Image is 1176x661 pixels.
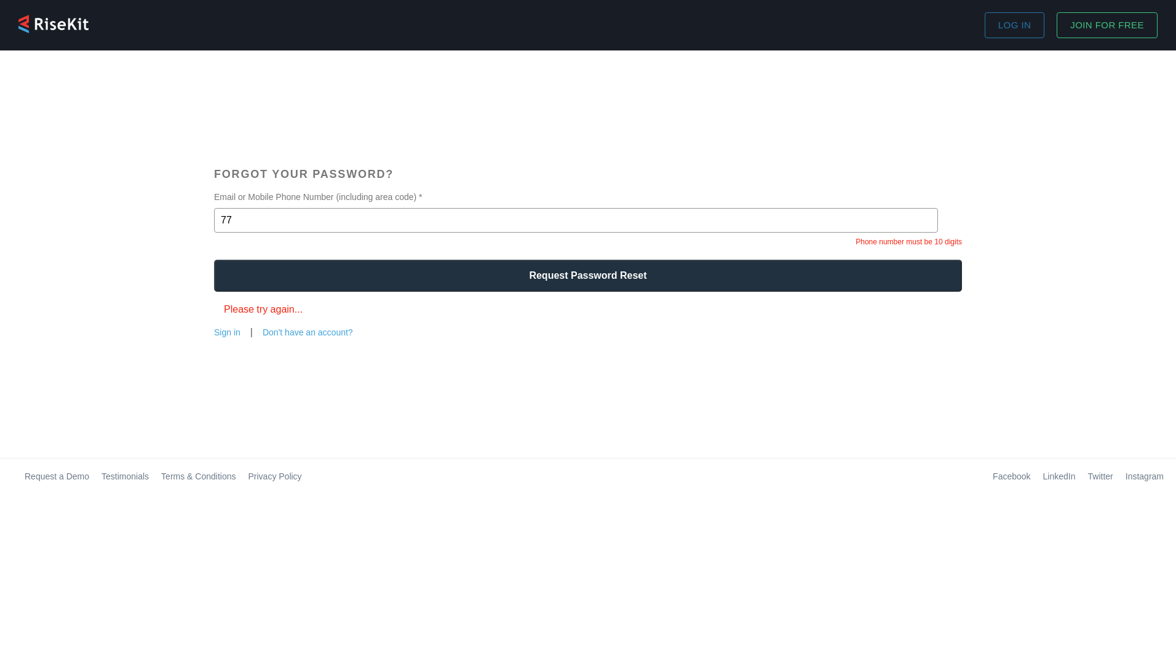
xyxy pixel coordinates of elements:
input: Request Password Reset [214,260,962,292]
img: Risekit Logo [18,15,89,33]
h3: Forgot your password? [214,168,962,181]
a: Privacy Policy [248,471,301,481]
a: Don't have an account? [263,327,353,337]
a: Terms & Conditions [161,471,236,481]
a: Facebook [993,471,1030,481]
button: Join for FREE [1057,12,1158,38]
a: Request a Demo [25,471,89,481]
label: Email or Mobile Phone Number (including area code) * [214,192,962,254]
span: Please try again... [224,304,303,314]
a: Risekit Logo [18,12,89,38]
span: Join for FREE [1070,17,1144,33]
a: Twitter [1088,471,1113,481]
span: Phone number must be 10 digits [214,238,962,246]
input: Email or Mobile Phone Number (including area code) *Phone number must be 10 digits [214,208,938,233]
span: | [240,327,263,337]
span: Log in [998,17,1031,33]
a: Sign in [214,327,240,337]
a: LinkedIn [1043,471,1076,481]
a: Instagram [1126,471,1164,481]
a: Testimonials [101,471,149,481]
button: Log in [985,12,1044,38]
